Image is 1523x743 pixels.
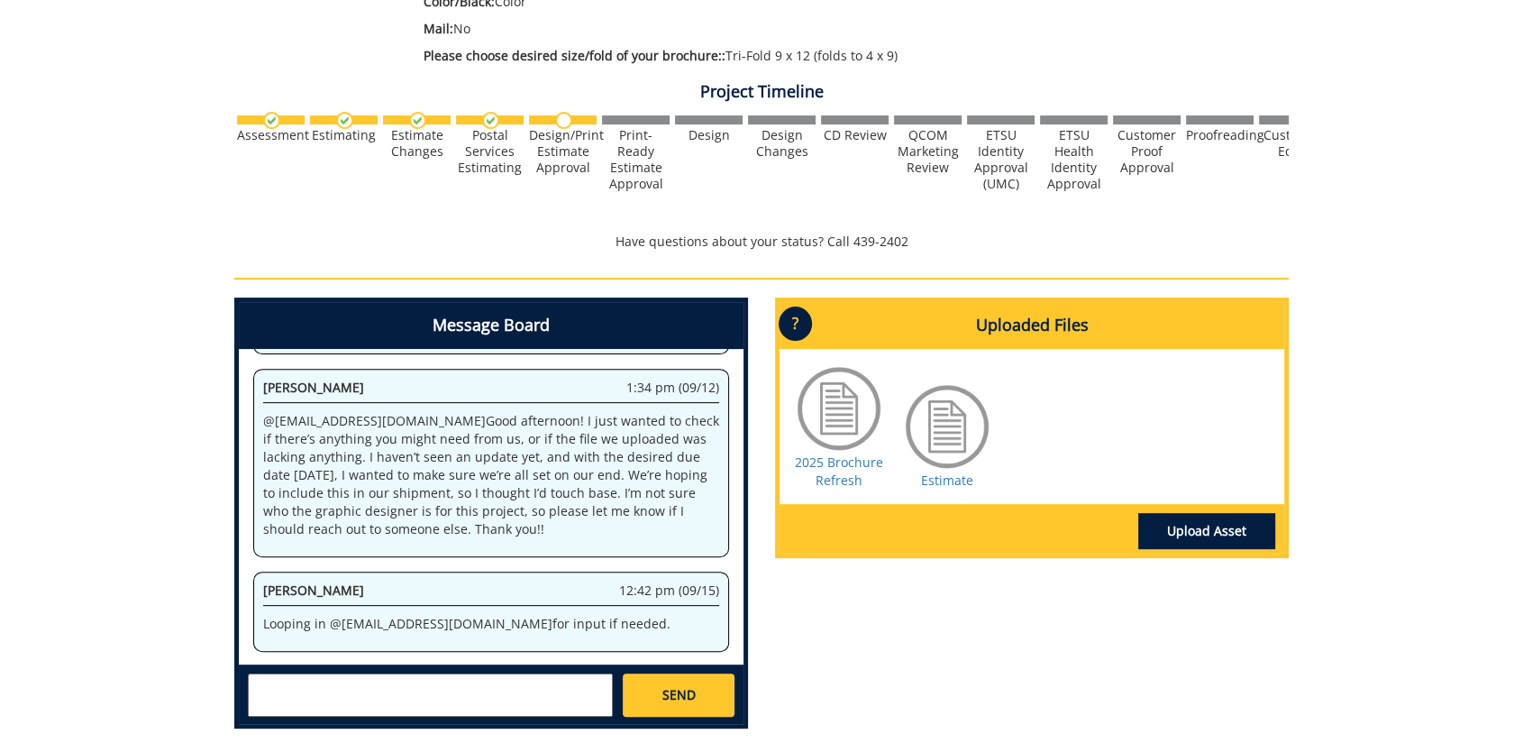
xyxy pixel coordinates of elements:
[424,20,1129,38] p: No
[239,302,743,349] h4: Message Board
[248,674,613,717] textarea: messageToSend
[456,127,524,176] div: Postal Services Estimating
[237,127,305,143] div: Assessment
[263,112,280,129] img: checkmark
[1186,127,1254,143] div: Proofreading
[795,454,883,489] a: 2025 Brochure Refresh
[821,127,889,143] div: CD Review
[779,307,812,341] p: ?
[661,686,695,704] span: SEND
[263,412,719,538] p: @ [EMAIL_ADDRESS][DOMAIN_NAME] Good afternoon! I just wanted to check if there’s anything you mig...
[424,47,1129,65] p: Tri-Fold 9 x 12 (folds to 4 x 9)
[619,582,719,600] span: 12:42 pm (09/15)
[424,47,725,64] span: Please choose desired size/fold of your brochure::
[234,83,1289,101] h4: Project Timeline
[310,127,378,143] div: Estimating
[1040,127,1108,192] div: ETSU Health Identity Approval
[626,379,719,397] span: 1:34 pm (09/12)
[967,127,1035,192] div: ETSU Identity Approval (UMC)
[602,127,670,192] div: Print-Ready Estimate Approval
[894,127,962,176] div: QCOM Marketing Review
[555,112,572,129] img: no
[482,112,499,129] img: checkmark
[409,112,426,129] img: checkmark
[1138,513,1275,549] a: Upload Asset
[748,127,816,160] div: Design Changes
[780,302,1284,349] h4: Uploaded Files
[424,20,453,37] span: Mail:
[623,674,734,717] a: SEND
[263,615,719,633] p: Looping in @ [EMAIL_ADDRESS][DOMAIN_NAME] for input if needed.
[263,379,364,396] span: [PERSON_NAME]
[1259,127,1327,160] div: Customer Edits
[529,127,597,176] div: Design/Print Estimate Approval
[383,127,451,160] div: Estimate Changes
[336,112,353,129] img: checkmark
[263,582,364,599] span: [PERSON_NAME]
[1113,127,1181,176] div: Customer Proof Approval
[675,127,743,143] div: Design
[921,472,973,489] a: Estimate
[234,233,1289,251] p: Have questions about your status? Call 439-2402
